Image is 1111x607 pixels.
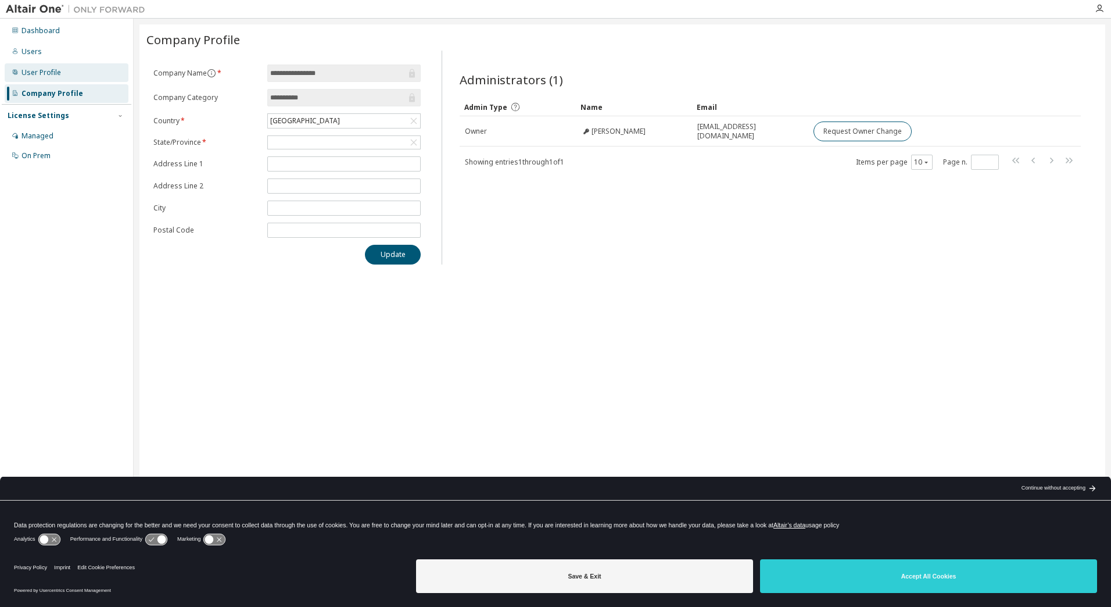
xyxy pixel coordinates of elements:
[268,114,420,128] div: [GEOGRAPHIC_DATA]
[153,159,260,169] label: Address Line 1
[943,155,999,170] span: Page n.
[153,181,260,191] label: Address Line 2
[153,138,260,147] label: State/Province
[207,69,216,78] button: information
[580,98,687,116] div: Name
[6,3,151,15] img: Altair One
[592,127,646,136] span: [PERSON_NAME]
[465,127,487,136] span: Owner
[914,158,930,167] button: 10
[460,72,563,88] span: Administrators (1)
[21,47,42,56] div: Users
[21,131,53,141] div: Managed
[21,68,61,77] div: User Profile
[856,155,933,170] span: Items per page
[153,226,260,235] label: Postal Code
[153,116,260,126] label: Country
[21,151,51,160] div: On Prem
[813,122,912,141] button: Request Owner Change
[21,26,60,35] div: Dashboard
[153,69,260,78] label: Company Name
[465,157,564,167] span: Showing entries 1 through 1 of 1
[8,111,69,120] div: License Settings
[146,31,240,48] span: Company Profile
[153,93,260,102] label: Company Category
[697,122,803,141] span: [EMAIL_ADDRESS][DOMAIN_NAME]
[21,89,83,98] div: Company Profile
[365,245,421,265] button: Update
[697,98,804,116] div: Email
[268,115,342,127] div: [GEOGRAPHIC_DATA]
[464,102,507,112] span: Admin Type
[153,203,260,213] label: City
